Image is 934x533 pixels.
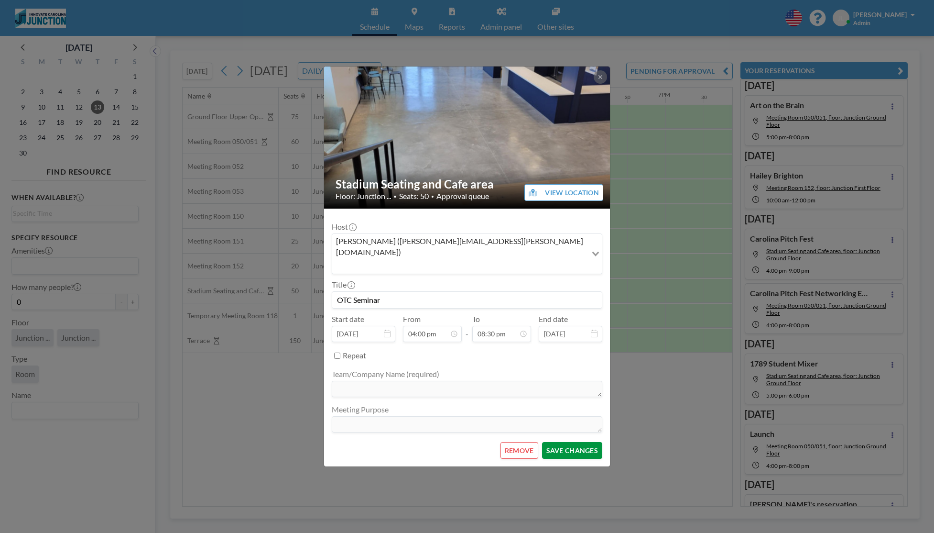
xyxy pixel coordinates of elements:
[332,234,602,274] div: Search for option
[542,442,602,459] button: SAVE CHANGES
[333,259,586,272] input: Search for option
[524,184,603,201] button: VIEW LOCATION
[403,314,421,324] label: From
[332,222,356,232] label: Host
[539,314,568,324] label: End date
[472,314,480,324] label: To
[336,177,599,191] h2: Stadium Seating and Cafe area
[399,191,429,201] span: Seats: 50
[334,236,585,257] span: [PERSON_NAME] ([PERSON_NAME][EMAIL_ADDRESS][PERSON_NAME][DOMAIN_NAME])
[332,292,602,308] input: (No title)
[324,66,611,210] img: 537.jpg
[343,351,366,360] label: Repeat
[332,314,364,324] label: Start date
[332,280,354,289] label: Title
[500,442,538,459] button: REMOVE
[332,405,389,414] label: Meeting Purpose
[466,318,468,339] span: -
[336,191,391,201] span: Floor: Junction ...
[431,193,434,200] span: •
[436,191,489,201] span: Approval queue
[393,193,397,200] span: •
[332,369,439,379] label: Team/Company Name (required)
